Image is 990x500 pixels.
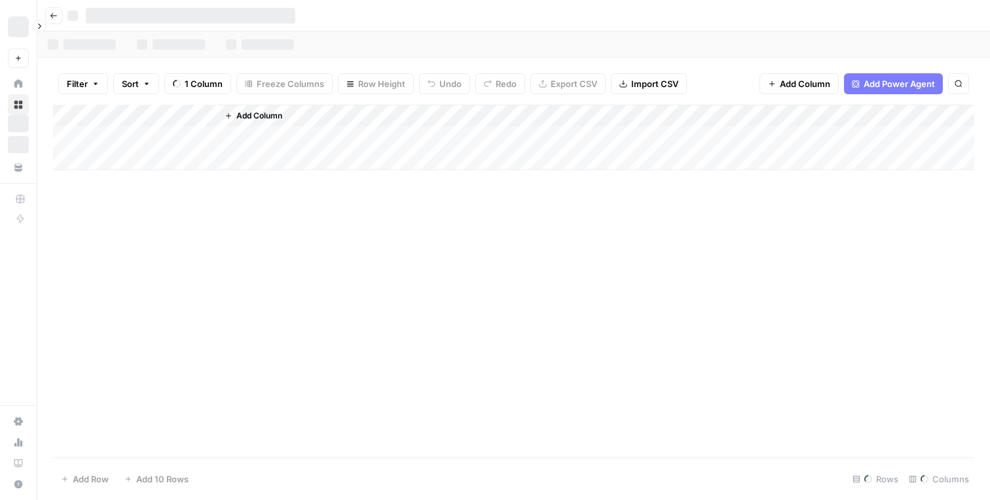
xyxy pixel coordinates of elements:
[611,73,687,94] button: Import CSV
[780,77,830,90] span: Add Column
[475,73,525,94] button: Redo
[67,77,88,90] span: Filter
[358,77,405,90] span: Row Height
[122,77,139,90] span: Sort
[439,77,462,90] span: Undo
[530,73,606,94] button: Export CSV
[117,469,196,490] button: Add 10 Rows
[419,73,470,94] button: Undo
[8,474,29,495] button: Help + Support
[236,110,282,122] span: Add Column
[631,77,678,90] span: Import CSV
[236,73,333,94] button: Freeze Columns
[551,77,597,90] span: Export CSV
[496,77,517,90] span: Redo
[58,73,108,94] button: Filter
[8,453,29,474] a: Learning Hub
[185,77,223,90] span: 1 Column
[338,73,414,94] button: Row Height
[8,73,29,94] a: Home
[8,411,29,432] a: Settings
[847,469,904,490] div: Rows
[8,432,29,453] a: Usage
[219,107,287,124] button: Add Column
[73,473,109,486] span: Add Row
[864,77,935,90] span: Add Power Agent
[136,473,189,486] span: Add 10 Rows
[760,73,839,94] button: Add Column
[257,77,324,90] span: Freeze Columns
[904,469,974,490] div: Columns
[164,73,231,94] button: 1 Column
[844,73,943,94] button: Add Power Agent
[8,157,29,178] a: Your Data
[113,73,159,94] button: Sort
[8,94,29,115] a: Browse
[53,469,117,490] button: Add Row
